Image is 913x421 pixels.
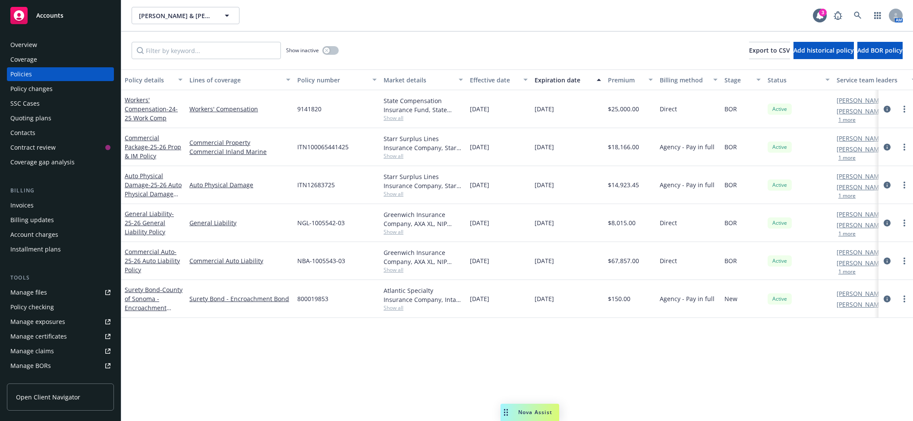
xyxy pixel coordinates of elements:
a: Surety Bond - Encroachment Bond [189,294,290,303]
button: Effective date [466,69,531,90]
a: more [899,294,910,304]
span: Direct [660,218,677,227]
button: Billing method [656,69,721,90]
span: [DATE] [535,180,554,189]
span: BOR [724,180,737,189]
div: Manage files [10,286,47,299]
span: Show all [384,114,463,122]
span: Show all [384,228,463,236]
span: Agency - Pay in full [660,180,715,189]
span: Accounts [36,12,63,19]
button: Lines of coverage [186,69,294,90]
a: more [899,218,910,228]
a: more [899,104,910,114]
span: New [724,294,737,303]
a: Commercial Package [125,134,181,160]
span: - 25-26 Auto Physical Damage Policy [125,181,182,207]
span: $25,000.00 [608,104,639,113]
a: General Liability [125,210,174,236]
span: $18,166.00 [608,142,639,151]
span: Show inactive [286,47,319,54]
span: [DATE] [535,256,554,265]
span: Agency - Pay in full [660,294,715,303]
a: circleInformation [882,218,892,228]
a: Billing updates [7,213,114,227]
a: Policy changes [7,82,114,96]
span: $14,923.45 [608,180,639,189]
span: Active [771,105,788,113]
button: 1 more [838,117,856,123]
a: circleInformation [882,104,892,114]
span: Export to CSV [749,46,790,54]
span: Open Client Navigator [16,393,80,402]
span: [DATE] [535,142,554,151]
span: Add historical policy [793,46,854,54]
a: [PERSON_NAME] [837,289,885,298]
span: 9141820 [297,104,321,113]
a: [PERSON_NAME] [837,220,885,229]
span: [DATE] [535,218,554,227]
a: more [899,256,910,266]
div: Contract review [10,141,56,154]
a: circleInformation [882,294,892,304]
div: Contacts [10,126,35,140]
a: Installment plans [7,242,114,256]
div: Market details [384,75,453,85]
span: Show all [384,152,463,160]
span: Add BOR policy [857,46,903,54]
span: BOR [724,256,737,265]
a: circleInformation [882,256,892,266]
span: [PERSON_NAME] & [PERSON_NAME] General Engineering [139,11,214,20]
div: Installment plans [10,242,61,256]
a: [PERSON_NAME] [837,107,885,116]
button: Expiration date [531,69,604,90]
span: [DATE] [535,294,554,303]
div: Service team leaders [837,75,907,85]
button: Market details [380,69,466,90]
div: Effective date [470,75,518,85]
button: Export to CSV [749,42,790,59]
div: Lines of coverage [189,75,281,85]
span: BOR [724,142,737,151]
div: Atlantic Specialty Insurance Company, Intact Insurance [384,286,463,304]
div: Policies [10,67,32,81]
div: Policy checking [10,300,54,314]
span: Active [771,181,788,189]
span: Direct [660,256,677,265]
span: Active [771,257,788,265]
a: Policy checking [7,300,114,314]
button: 1 more [838,155,856,160]
button: Policy details [121,69,186,90]
span: [DATE] [470,218,489,227]
span: Active [771,143,788,151]
span: Manage exposures [7,315,114,329]
div: Policy details [125,75,173,85]
a: Report a Bug [829,7,847,24]
span: NGL-1005542-03 [297,218,345,227]
a: Manage BORs [7,359,114,373]
span: [DATE] [470,256,489,265]
a: Manage files [7,286,114,299]
span: - 25-26 General Liability Policy [125,210,174,236]
a: [PERSON_NAME] [837,145,885,154]
a: [PERSON_NAME] [837,134,885,143]
span: - 25-26 Prop & IM Policy [125,143,181,160]
span: [DATE] [470,294,489,303]
span: [DATE] [535,104,554,113]
span: Show all [384,266,463,273]
div: Greenwich Insurance Company, AXA XL, NIP Group, Inc. [384,248,463,266]
span: Direct [660,104,677,113]
a: Switch app [869,7,886,24]
a: Summary of insurance [7,374,114,387]
span: Agency - Pay in full [660,142,715,151]
span: 800019853 [297,294,328,303]
span: [DATE] [470,104,489,113]
span: - 25-26 Auto Liability Policy [125,248,180,274]
div: Drag to move [501,404,511,421]
span: ITN12683725 [297,180,335,189]
div: Summary of insurance [10,374,76,387]
span: $67,857.00 [608,256,639,265]
span: [DATE] [470,180,489,189]
a: Workers' Compensation [189,104,290,113]
div: State Compensation Insurance Fund, State Compensation Insurance Fund (SCIF) [384,96,463,114]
